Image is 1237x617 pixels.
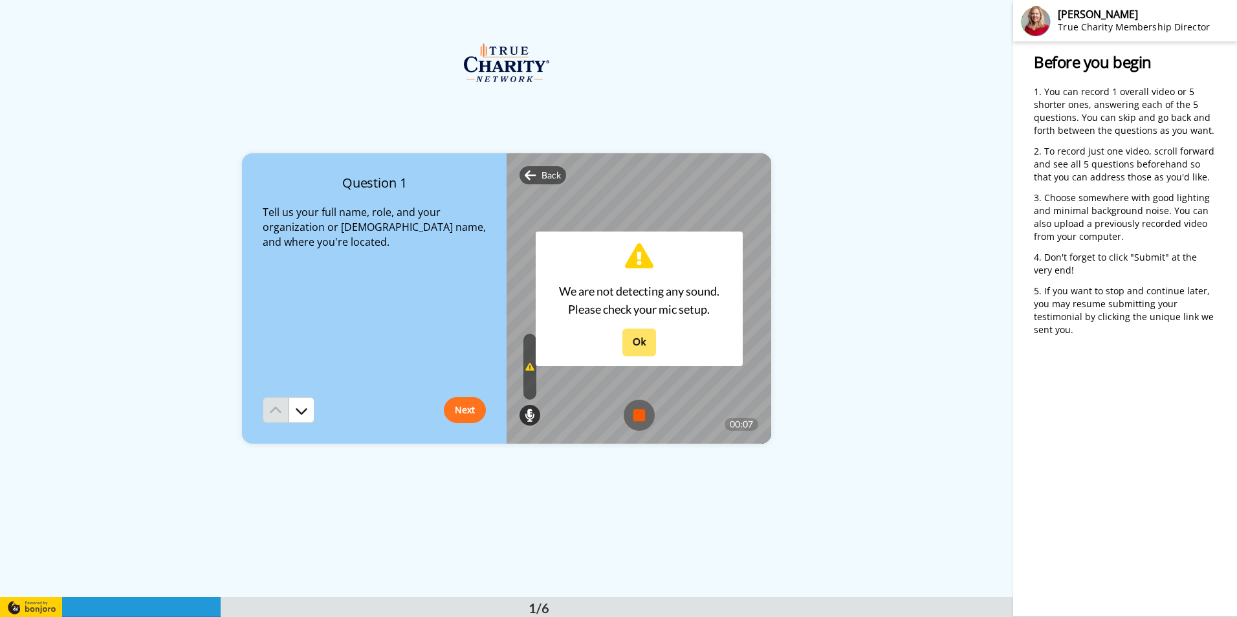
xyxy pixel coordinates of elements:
[1034,145,1217,183] span: To record just one video, scroll forward and see all 5 questions beforehand so that you can addre...
[622,329,656,356] button: Ok
[1034,285,1216,336] span: If you want to stop and continue later, you may resume submitting your testimonial by clicking th...
[725,418,758,431] div: 00:07
[263,205,488,249] span: Tell us your full name, role, and your organization or [DEMOGRAPHIC_DATA] name, and where you're ...
[624,400,655,431] img: ic_record_stop.svg
[444,397,486,423] button: Next
[542,169,561,182] span: Back
[1034,51,1151,72] span: Before you begin
[1034,251,1199,276] span: Don't forget to click "Submit" at the very end!
[1058,8,1236,21] div: [PERSON_NAME]
[1034,85,1214,136] span: You can record 1 overall video or 5 shorter ones, answering each of the 5 questions. You can skip...
[559,282,719,300] span: We are not detecting any sound.
[1058,22,1236,33] div: True Charity Membership Director
[520,166,566,184] div: Back
[559,300,719,318] span: Please check your mic setup.
[508,599,570,617] div: 1/6
[263,174,486,192] h4: Question 1
[1034,191,1212,243] span: Choose somewhere with good lighting and minimal background noise. You can also upload a previousl...
[1020,5,1051,36] img: Profile Image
